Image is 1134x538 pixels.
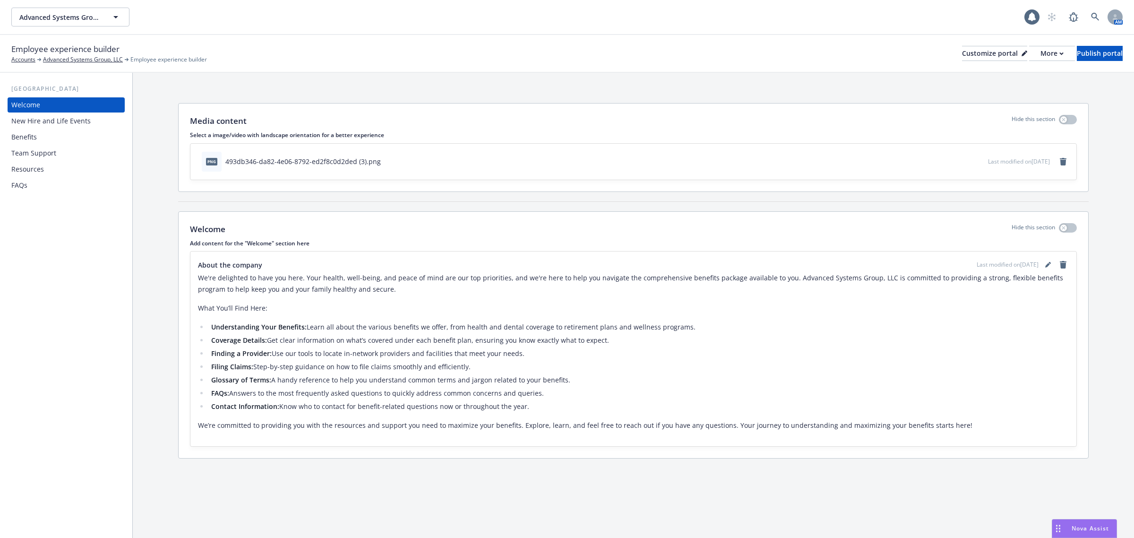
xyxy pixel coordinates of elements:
[962,46,1027,61] button: Customize portal
[11,97,40,113] div: Welcome
[198,420,1069,431] p: We’re committed to providing you with the resources and support you need to maximize your benefit...
[11,43,120,55] span: Employee experience builder
[8,146,125,161] a: Team Support
[225,156,381,166] div: 493db346-da82-4e06-8792-ed2f8c0d2ded (3).png
[8,178,125,193] a: FAQs
[208,374,1069,386] li: A handy reference to help you understand common terms and jargon related to your benefits.
[211,322,307,331] strong: Understanding Your Benefits:
[11,55,35,64] a: Accounts
[211,389,229,398] strong: FAQs:
[198,260,262,270] span: About the company
[211,402,279,411] strong: Contact Information:
[198,272,1069,295] p: We're delighted to have you here. Your health, well-being, and peace of mind are our top prioriti...
[190,223,225,235] p: Welcome
[1029,46,1075,61] button: More
[8,97,125,113] a: Welcome
[1057,259,1069,270] a: remove
[8,113,125,129] a: New Hire and Life Events
[11,130,37,145] div: Benefits
[961,156,968,166] button: download file
[208,348,1069,359] li: Use our tools to locate in-network providers and facilities that meet your needs.
[11,146,56,161] div: Team Support
[208,335,1069,346] li: Get clear information on what’s covered under each benefit plan, ensuring you know exactly what t...
[11,162,44,177] div: Resources
[1077,46,1123,61] div: Publish portal
[988,157,1050,165] span: Last modified on [DATE]
[1077,46,1123,61] button: Publish portal
[208,401,1069,412] li: Know who to contact for benefit-related questions now or throughout the year.
[130,55,207,64] span: Employee experience builder
[211,362,253,371] strong: Filing Claims:
[11,8,129,26] button: Advanced Systems Group, LLC
[43,55,123,64] a: Advanced Systems Group, LLC
[1052,520,1064,538] div: Drag to move
[8,162,125,177] a: Resources
[1012,115,1055,127] p: Hide this section
[976,156,984,166] button: preview file
[11,178,27,193] div: FAQs
[211,375,271,384] strong: Glossary of Terms:
[208,361,1069,373] li: Step-by-step guidance on how to file claims smoothly and efficiently.
[1052,519,1117,538] button: Nova Assist
[208,388,1069,399] li: Answers to the most frequently asked questions to quickly address common concerns and queries.
[1040,46,1064,61] div: More
[11,113,91,129] div: New Hire and Life Events
[208,321,1069,333] li: Learn all about the various benefits we offer, from health and dental coverage to retirement plan...
[211,336,267,345] strong: Coverage Details:
[211,349,272,358] strong: Finding a Provider:
[1042,259,1054,270] a: editPencil
[8,130,125,145] a: Benefits
[1064,8,1083,26] a: Report a Bug
[977,260,1039,269] span: Last modified on [DATE]
[962,46,1027,61] div: Customize portal
[1042,8,1061,26] a: Start snowing
[190,239,1077,247] p: Add content for the "Welcome" section here
[19,12,101,22] span: Advanced Systems Group, LLC
[198,303,1069,314] p: What You’ll Find Here:
[1072,524,1109,532] span: Nova Assist
[1012,223,1055,235] p: Hide this section
[1086,8,1105,26] a: Search
[206,158,217,165] span: png
[8,84,125,94] div: [GEOGRAPHIC_DATA]
[190,131,1077,139] p: Select a image/video with landscape orientation for a better experience
[1057,156,1069,167] a: remove
[190,115,247,127] p: Media content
